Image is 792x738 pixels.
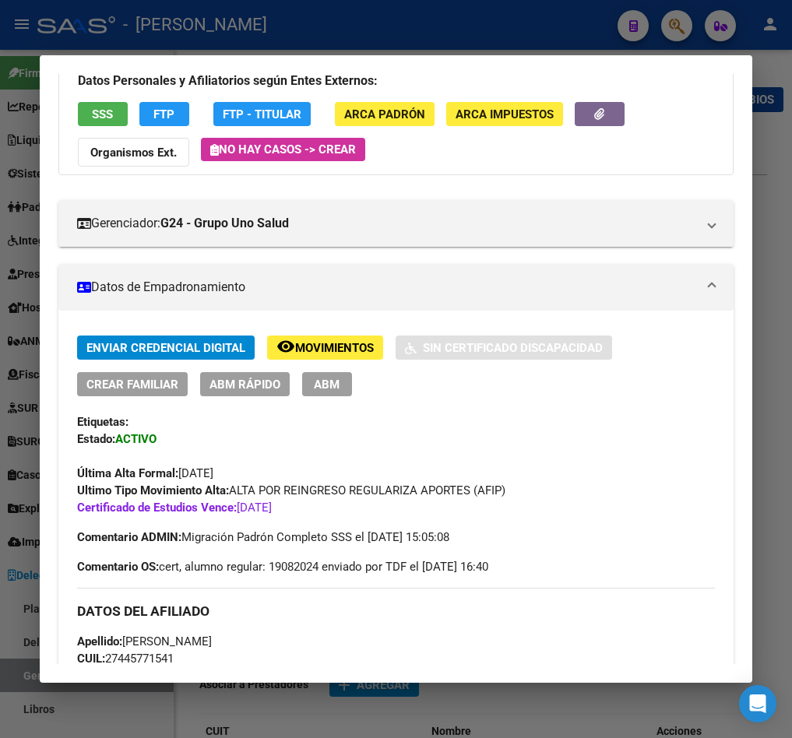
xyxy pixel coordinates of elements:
[295,341,374,355] span: Movimientos
[115,432,157,446] strong: ACTIVO
[77,634,212,648] span: [PERSON_NAME]
[77,529,449,546] span: Migración Padrón Completo SSS el [DATE] 15:05:08
[77,278,696,297] mat-panel-title: Datos de Empadronamiento
[77,560,159,574] strong: Comentario OS:
[58,264,734,311] mat-expansion-panel-header: Datos de Empadronamiento
[213,102,311,126] button: FTP - Titular
[335,102,435,126] button: ARCA Padrón
[739,685,776,722] div: Open Intercom Messenger
[77,530,181,544] strong: Comentario ADMIN:
[86,341,245,355] span: Enviar Credencial Digital
[78,102,128,126] button: SSS
[223,107,301,121] span: FTP - Titular
[200,372,290,396] button: ABM Rápido
[77,466,213,480] span: [DATE]
[77,501,272,515] span: [DATE]
[77,558,488,575] span: cert, alumno regular: 19082024 enviado por TDF el [DATE] 16:40
[92,107,113,121] span: SSS
[344,107,425,121] span: ARCA Padrón
[314,378,340,392] span: ABM
[276,337,295,356] mat-icon: remove_red_eye
[396,336,612,360] button: Sin Certificado Discapacidad
[78,72,714,90] h3: Datos Personales y Afiliatorios según Entes Externos:
[210,142,356,156] span: No hay casos -> Crear
[86,378,178,392] span: Crear Familiar
[302,372,352,396] button: ABM
[423,341,603,355] span: Sin Certificado Discapacidad
[77,483,229,497] strong: Ultimo Tipo Movimiento Alta:
[77,652,174,666] span: 27445771541
[456,107,554,121] span: ARCA Impuestos
[77,603,715,620] h3: DATOS DEL AFILIADO
[77,372,188,396] button: Crear Familiar
[209,378,280,392] span: ABM Rápido
[77,432,115,446] strong: Estado:
[58,200,734,247] mat-expansion-panel-header: Gerenciador:G24 - Grupo Uno Salud
[77,652,105,666] strong: CUIL:
[267,336,383,360] button: Movimientos
[77,634,122,648] strong: Apellido:
[77,466,178,480] strong: Última Alta Formal:
[446,102,563,126] button: ARCA Impuestos
[201,138,365,161] button: No hay casos -> Crear
[78,138,189,167] button: Organismos Ext.
[90,146,177,160] strong: Organismos Ext.
[77,415,128,429] strong: Etiquetas:
[77,483,505,497] span: ALTA POR REINGRESO REGULARIZA APORTES (AFIP)
[139,102,189,126] button: FTP
[77,336,255,360] button: Enviar Credencial Digital
[160,214,289,233] strong: G24 - Grupo Uno Salud
[77,501,237,515] strong: Certificado de Estudios Vence:
[153,107,174,121] span: FTP
[77,214,696,233] mat-panel-title: Gerenciador:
